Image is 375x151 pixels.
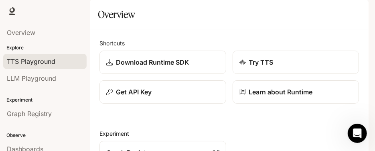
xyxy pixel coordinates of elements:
[233,51,359,74] a: Try TTS
[116,87,152,97] p: Get API Key
[116,57,189,67] p: Download Runtime SDK
[99,51,226,74] a: Download Runtime SDK
[99,80,226,104] button: Get API Key
[99,129,359,138] h2: Experiment
[249,87,313,97] p: Learn about Runtime
[249,57,274,67] p: Try TTS
[99,39,359,47] h2: Shortcuts
[233,80,359,104] a: Learn about Runtime
[98,6,135,22] h1: Overview
[348,124,367,143] iframe: Intercom live chat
